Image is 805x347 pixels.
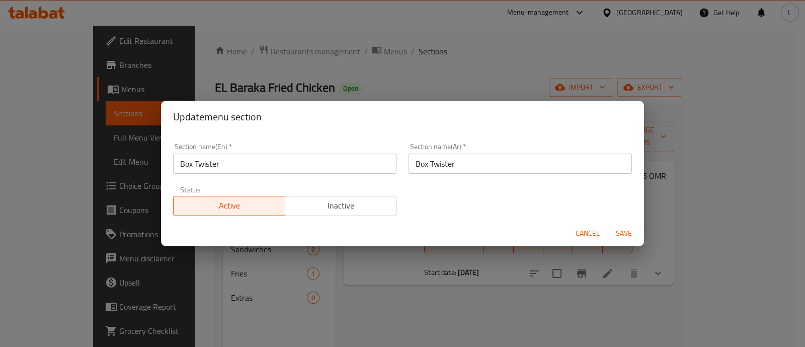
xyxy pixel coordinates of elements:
input: Please enter section name(en) [173,154,396,174]
button: Save [608,224,640,243]
span: Active [178,198,281,213]
span: Cancel [576,227,600,240]
button: Active [173,196,285,216]
h2: Update menu section [173,109,632,125]
span: Inactive [289,198,393,213]
button: Cancel [572,224,604,243]
input: Please enter section name(ar) [409,154,632,174]
button: Inactive [285,196,397,216]
span: Save [612,227,636,240]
